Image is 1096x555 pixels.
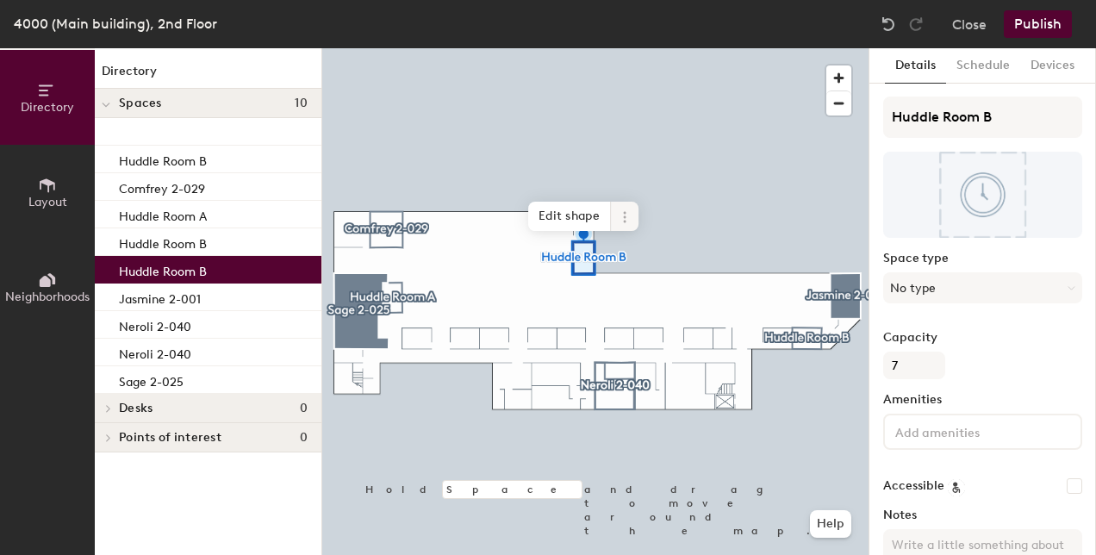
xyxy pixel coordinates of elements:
[119,204,207,224] p: Huddle Room A
[528,202,611,231] span: Edit shape
[883,508,1082,522] label: Notes
[119,232,207,252] p: Huddle Room B
[883,272,1082,303] button: No type
[119,149,207,169] p: Huddle Room B
[119,97,162,110] span: Spaces
[300,431,308,445] span: 0
[892,421,1047,441] input: Add amenities
[300,402,308,415] span: 0
[119,259,207,279] p: Huddle Room B
[5,290,90,304] span: Neighborhoods
[119,287,201,307] p: Jasmine 2-001
[1004,10,1072,38] button: Publish
[95,62,321,89] h1: Directory
[883,152,1082,238] img: The space named Huddle Room B
[119,402,153,415] span: Desks
[883,393,1082,407] label: Amenities
[883,252,1082,265] label: Space type
[119,431,221,445] span: Points of interest
[119,342,191,362] p: Neroli 2-040
[119,177,205,196] p: Comfrey 2-029
[1020,48,1085,84] button: Devices
[14,13,217,34] div: 4000 (Main building), 2nd Floor
[952,10,987,38] button: Close
[119,315,191,334] p: Neroli 2-040
[119,370,184,390] p: Sage 2-025
[880,16,897,33] img: Undo
[883,331,1082,345] label: Capacity
[907,16,925,33] img: Redo
[885,48,946,84] button: Details
[28,195,67,209] span: Layout
[295,97,308,110] span: 10
[810,510,851,538] button: Help
[883,479,944,493] label: Accessible
[946,48,1020,84] button: Schedule
[21,100,74,115] span: Directory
